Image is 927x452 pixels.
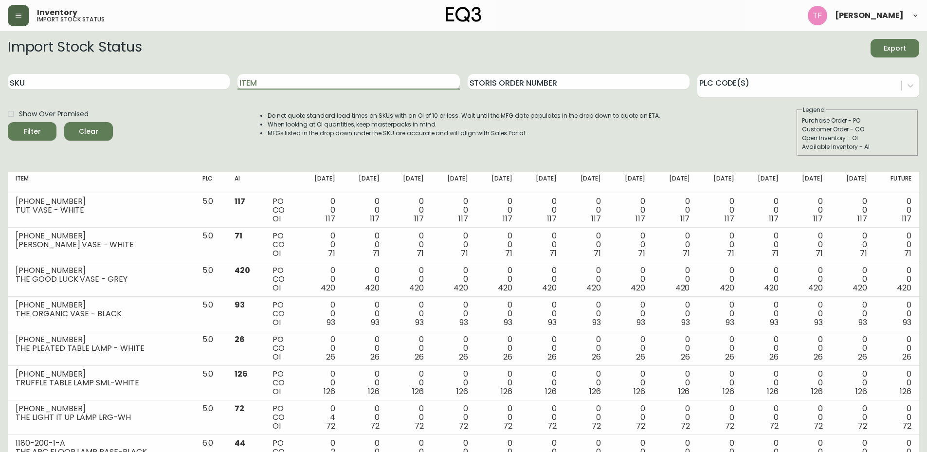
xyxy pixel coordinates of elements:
[564,172,609,193] th: [DATE]
[343,172,387,193] th: [DATE]
[572,232,601,258] div: 0 0
[750,404,779,431] div: 0 0
[268,120,661,129] li: When looking at OI quantities, keep masterpacks in mind.
[811,386,823,397] span: 126
[838,301,867,327] div: 0 0
[681,420,690,432] span: 72
[8,172,195,193] th: Item
[547,351,557,362] span: 26
[503,420,512,432] span: 72
[883,197,911,223] div: 0 0
[273,197,291,223] div: PO CO
[591,213,601,224] span: 117
[307,197,335,223] div: 0 0
[235,196,245,207] span: 117
[439,266,468,292] div: 0 0
[769,420,779,432] span: 72
[609,172,653,193] th: [DATE]
[273,420,281,432] span: OI
[871,39,919,57] button: Export
[548,317,557,328] span: 93
[414,213,424,224] span: 117
[351,232,380,258] div: 0 0
[750,266,779,292] div: 0 0
[723,386,734,397] span: 126
[8,39,142,57] h2: Import Stock Status
[16,266,187,275] div: [PHONE_NUMBER]
[814,317,823,328] span: 93
[195,262,227,297] td: 5.0
[678,386,690,397] span: 126
[883,266,911,292] div: 0 0
[395,404,424,431] div: 0 0
[542,282,557,293] span: 420
[195,366,227,400] td: 5.0
[16,379,187,387] div: TRUFFLE TABLE LAMP SML-WHITE
[771,248,779,259] span: 71
[235,368,248,380] span: 126
[814,420,823,432] span: 72
[351,197,380,223] div: 0 0
[16,197,187,206] div: [PHONE_NUMBER]
[484,301,512,327] div: 0 0
[268,111,661,120] li: Do not quote standard lead times on SKUs with an OI of 10 or less. Wait until the MFG date popula...
[764,282,779,293] span: 420
[808,6,827,25] img: 509424b058aae2bad57fee408324c33f
[617,266,645,292] div: 0 0
[794,370,823,396] div: 0 0
[371,317,380,328] span: 93
[8,122,56,141] button: Filter
[307,404,335,431] div: 0 4
[370,420,380,432] span: 72
[883,335,911,362] div: 0 0
[16,309,187,318] div: THE ORGANIC VASE - BLACK
[528,301,557,327] div: 0 0
[307,301,335,327] div: 0 0
[501,386,512,397] span: 126
[439,370,468,396] div: 0 0
[64,122,113,141] button: Clear
[370,351,380,362] span: 26
[439,197,468,223] div: 0 0
[299,172,343,193] th: [DATE]
[273,370,291,396] div: PO CO
[476,172,520,193] th: [DATE]
[439,404,468,431] div: 0 0
[680,213,690,224] span: 117
[484,197,512,223] div: 0 0
[273,335,291,362] div: PO CO
[883,404,911,431] div: 0 0
[705,197,734,223] div: 0 0
[195,400,227,435] td: 5.0
[636,317,645,328] span: 93
[326,351,335,362] span: 26
[439,301,468,327] div: 0 0
[484,404,512,431] div: 0 0
[725,420,734,432] span: 72
[268,129,661,138] li: MFGs listed in the drop down under the SKU are accurate and will align with Sales Portal.
[195,297,227,331] td: 5.0
[351,335,380,362] div: 0 0
[586,282,601,293] span: 420
[705,335,734,362] div: 0 0
[459,420,468,432] span: 72
[273,248,281,259] span: OI
[195,172,227,193] th: PLC
[786,172,831,193] th: [DATE]
[528,335,557,362] div: 0 0
[683,248,690,259] span: 71
[415,317,424,328] span: 93
[681,317,690,328] span: 93
[705,301,734,327] div: 0 0
[631,282,645,293] span: 420
[273,404,291,431] div: PO CO
[273,213,281,224] span: OI
[195,193,227,228] td: 5.0
[307,232,335,258] div: 0 0
[72,126,105,138] span: Clear
[802,116,913,125] div: Purchase Order - PO
[802,125,913,134] div: Customer Order - CO
[549,248,557,259] span: 71
[802,143,913,151] div: Available Inventory - AI
[16,232,187,240] div: [PHONE_NUMBER]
